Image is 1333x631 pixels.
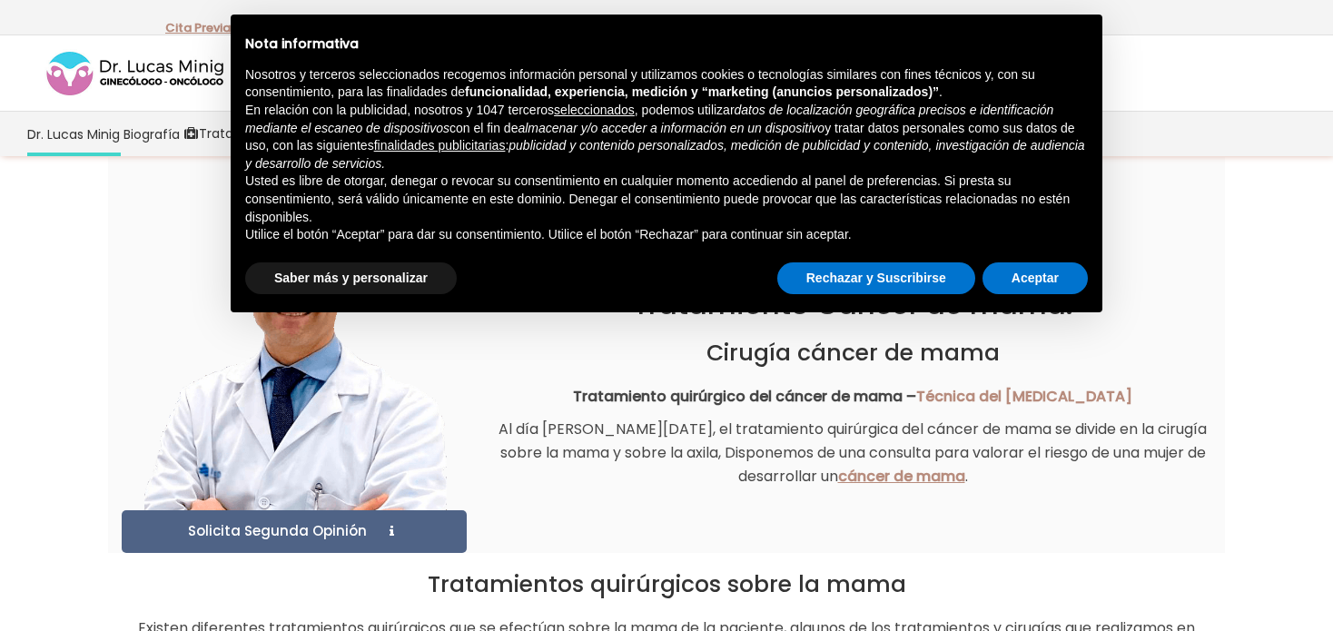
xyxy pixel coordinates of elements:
p: Usted es libre de otorgar, denegar o revocar su consentimiento en cualquier momento accediendo al... [245,173,1088,226]
img: Qué son los miomas uterinos Dr. Lucas minig [122,189,467,510]
a: Biografía [122,112,182,156]
span: Biografía [123,123,180,144]
p: En relación con la publicidad, nosotros y 1047 terceros , podemos utilizar con el fin de y tratar... [245,102,1088,173]
h2: Nota informativa [245,36,1088,52]
a: Solicita Segunda Opinión [122,510,467,553]
span: Dr. Lucas Minig [27,123,120,144]
p: Al día [PERSON_NAME][DATE], el tratamiento quirúrgica del cáncer de mama se divide en la cirugía ... [494,418,1211,488]
em: publicidad y contenido personalizados, medición de publicidad y contenido, investigación de audie... [245,138,1085,171]
button: Rechazar y Suscribirse [777,262,975,295]
em: datos de localización geográfica precisos e identificación mediante el escaneo de dispositivos [245,103,1053,135]
a: Tratamientos [182,112,288,156]
h2: Cirugía cáncer de mama [494,340,1211,367]
strong: funcionalidad, experiencia, medición y “marketing (anuncios personalizados)” [465,84,939,99]
p: - [165,16,237,40]
p: Utilice el botón “Aceptar” para dar su consentimiento. Utilice el botón “Rechazar” para continuar... [245,226,1088,244]
em: almacenar y/o acceder a información en un dispositivo [518,121,824,135]
span: Solicita Segunda Opinión [179,524,370,537]
span: Tratamientos [199,123,286,144]
a: cáncer de mama [838,466,965,487]
button: seleccionados [554,102,635,120]
a: Técnica del [MEDICAL_DATA] [916,386,1132,407]
a: Cita Previa [165,19,231,36]
h2: Tratamientos quirúrgicos sobre la mama [122,571,1211,598]
a: Dr. Lucas Minig [25,112,122,156]
button: finalidades publicitarias [374,137,506,155]
strong: Tratamiento quirúrgico del cáncer de mama – [573,386,1132,407]
p: Nosotros y terceros seleccionados recogemos información personal y utilizamos cookies o tecnologí... [245,66,1088,102]
button: Aceptar [982,262,1088,295]
button: Saber más y personalizar [245,262,457,295]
